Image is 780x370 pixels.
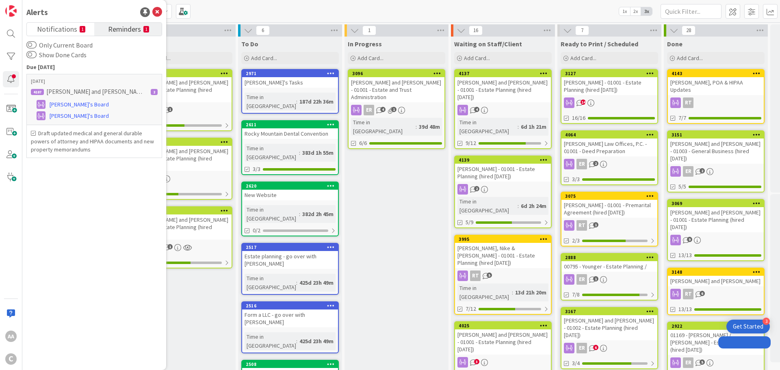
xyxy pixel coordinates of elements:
div: 288800795 - Younger - Estate Planning / [561,254,657,272]
a: 4137[PERSON_NAME] and [PERSON_NAME] - 01001 - Estate Planning (hired [DATE])Time in [GEOGRAPHIC_D... [454,69,552,149]
div: ER [561,274,657,285]
a: 3148[PERSON_NAME] and [PERSON_NAME]RT13/13 [667,268,765,315]
div: 3075 [565,193,657,199]
span: [PERSON_NAME]'s Board [50,112,109,120]
div: Time in [GEOGRAPHIC_DATA] [245,144,299,162]
div: [PERSON_NAME] and [PERSON_NAME] - 01001 - Estate Planning (hired [DATE]) [136,77,232,102]
div: 3148 [668,268,764,276]
div: Time in [GEOGRAPHIC_DATA] [457,283,512,301]
a: 2620New WebsiteTime in [GEOGRAPHIC_DATA]:382d 2h 45m0/2 [241,182,339,236]
span: : [518,201,519,210]
div: 4025 [455,322,551,329]
div: ER [561,159,657,169]
div: 4187 [31,89,44,95]
div: 4143 [672,71,764,76]
div: 4187 [136,138,232,146]
span: 7/7 [678,114,686,122]
div: 4064[PERSON_NAME] Law Offices, P.C. - 01001 - Deed Preparation [561,131,657,156]
span: 9/12 [466,139,476,147]
div: 4187[PERSON_NAME] and [PERSON_NAME] - 01001 - Estate Planning (hired [DATE]) [136,138,232,171]
div: [PERSON_NAME] and [PERSON_NAME] - 01001 - Estate Planning (hired [DATE]) [455,77,551,102]
div: 6d 1h 21m [519,122,548,131]
div: RT [683,289,693,299]
a: [PERSON_NAME]'s Board [31,111,158,121]
label: Show Done Cards [26,50,87,60]
small: 1 [143,26,149,32]
div: 4064 [561,131,657,138]
span: 13/13 [678,251,692,260]
img: Visit kanbanzone.com [5,5,17,17]
span: 1x [619,7,630,15]
div: 4139 [459,157,551,163]
span: 7/8 [572,290,580,299]
div: [PERSON_NAME] Law Offices, P.C. - 01001 - Deed Preparation [561,138,657,156]
div: 4172 [139,208,232,214]
div: 4172[PERSON_NAME] and [PERSON_NAME] - 01001 - Estate Planning (hired [DATE]) [136,207,232,240]
div: 2620 [242,182,338,190]
span: To Do [241,40,258,48]
a: 3044[PERSON_NAME] and [PERSON_NAME] - 01001 - Estate Planning (hired [DATE])ER4/10 [135,69,232,131]
span: : [518,122,519,131]
div: 2888 [565,255,657,260]
span: 2 [700,168,705,173]
span: 3/3 [572,175,580,184]
span: 2 [474,186,479,191]
a: 4143[PERSON_NAME], POA & HIPAA UpdatesRT7/7 [667,69,765,124]
a: 3995[PERSON_NAME], Nike & [PERSON_NAME] - 01001 - Estate Planning (hired [DATE])RTTime in [GEOGRA... [454,235,552,315]
div: 01169 - [PERSON_NAME] / [PERSON_NAME] - Estate Planning (hired [DATE]) [668,330,764,355]
span: 0/2 [253,226,260,235]
div: Time in [GEOGRAPHIC_DATA] [245,205,299,223]
span: In Progress [348,40,382,48]
div: [PERSON_NAME] and [PERSON_NAME] - 01002 - Estate Planning (hired [DATE]) [561,315,657,340]
div: 3069 [668,200,764,207]
div: 3096 [352,71,444,76]
div: RT [668,289,764,299]
div: 2516Form a LLC - go over with [PERSON_NAME] [242,302,338,327]
div: RT [561,220,657,231]
div: ER [136,173,232,184]
div: ER [576,274,587,285]
span: 5 [700,359,705,365]
div: 3096 [349,70,444,77]
span: 3/4 [572,359,580,368]
span: Ready to Print / Scheduled [561,40,638,48]
span: : [416,122,417,131]
p: [DATE] [31,78,158,84]
span: Reminders [108,23,141,34]
span: 5 [487,273,492,278]
div: RT [668,97,764,108]
div: ER [576,343,587,353]
div: 3151 [672,132,764,138]
button: Show Done Cards [26,51,37,59]
div: Alerts [26,6,48,18]
a: 2971[PERSON_NAME]'s TasksTime in [GEOGRAPHIC_DATA]:187d 22h 36m [241,69,339,114]
a: 4064[PERSON_NAME] Law Offices, P.C. - 01001 - Deed PreparationER3/3 [561,130,658,185]
a: 3127[PERSON_NAME] - 01001 - Estate Planning (hired [DATE])16/16 [561,69,658,124]
small: 1 [80,26,85,32]
div: ER [561,343,657,353]
span: 28 [682,26,695,35]
div: ER [668,166,764,177]
div: 2620 [246,183,338,189]
div: New Website [242,190,338,200]
div: 2971[PERSON_NAME]'s Tasks [242,70,338,88]
div: 3151 [668,131,764,138]
span: 3 [474,359,479,364]
span: : [299,148,300,157]
span: 1 [593,276,598,281]
div: 3044[PERSON_NAME] and [PERSON_NAME] - 01001 - Estate Planning (hired [DATE]) [136,70,232,102]
div: ER [683,166,693,177]
div: 4143 [668,70,764,77]
div: 383d 1h 55m [300,148,336,157]
div: [PERSON_NAME] and [PERSON_NAME] - 01001 - Estate Planning (hired [DATE]) [668,207,764,232]
div: 4025[PERSON_NAME] and [PERSON_NAME] - 01001 - Estate Planning (hired [DATE]) [455,322,551,355]
div: [PERSON_NAME] - 01001 - Estate Planning (hired [DATE]) [561,77,657,95]
div: ER [136,105,232,115]
div: 2922 [668,322,764,330]
div: 3127 [561,70,657,77]
div: [PERSON_NAME] and [PERSON_NAME] - 01001 - Estate and Trust Administration [349,77,444,102]
div: Form a LLC - go over with [PERSON_NAME] [242,309,338,327]
div: RT [470,270,481,281]
span: 1 [362,26,376,35]
div: 3069[PERSON_NAME] and [PERSON_NAME] - 01001 - Estate Planning (hired [DATE]) [668,200,764,232]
